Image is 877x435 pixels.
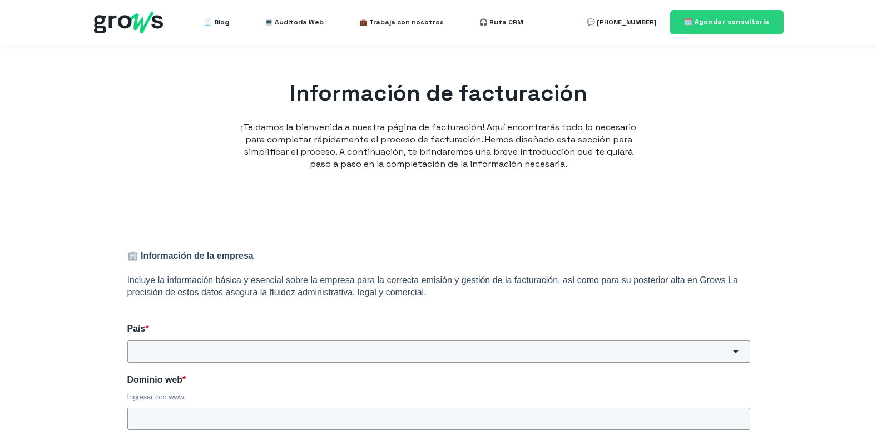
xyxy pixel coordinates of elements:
[127,324,146,333] span: País
[127,392,750,402] div: Ingresar con www.
[670,10,784,34] a: 🗓️ Agendar consultoría
[587,11,656,33] a: 💬 [PHONE_NUMBER]
[479,11,523,33] a: 🎧 Ruta CRM
[265,11,324,33] a: 💻 Auditoría Web
[359,11,444,33] a: 💼 Trabaja con nosotros
[204,11,229,33] a: 🧾 Blog
[684,17,770,26] span: 🗓️ Agendar consultoría
[239,78,639,109] h1: Información de facturación
[94,12,163,33] img: grows - hubspot
[239,121,639,170] p: ¡Te damos la bienvenida a nuestra página de facturación! Aquí encontrarás todo lo necesario para ...
[127,375,183,384] span: Dominio web
[821,382,877,435] iframe: Chat Widget
[127,251,254,260] strong: 🏢 Información de la empresa
[127,274,750,299] p: Incluye la información básica y esencial sobre la empresa para la correcta emisión y gestión de l...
